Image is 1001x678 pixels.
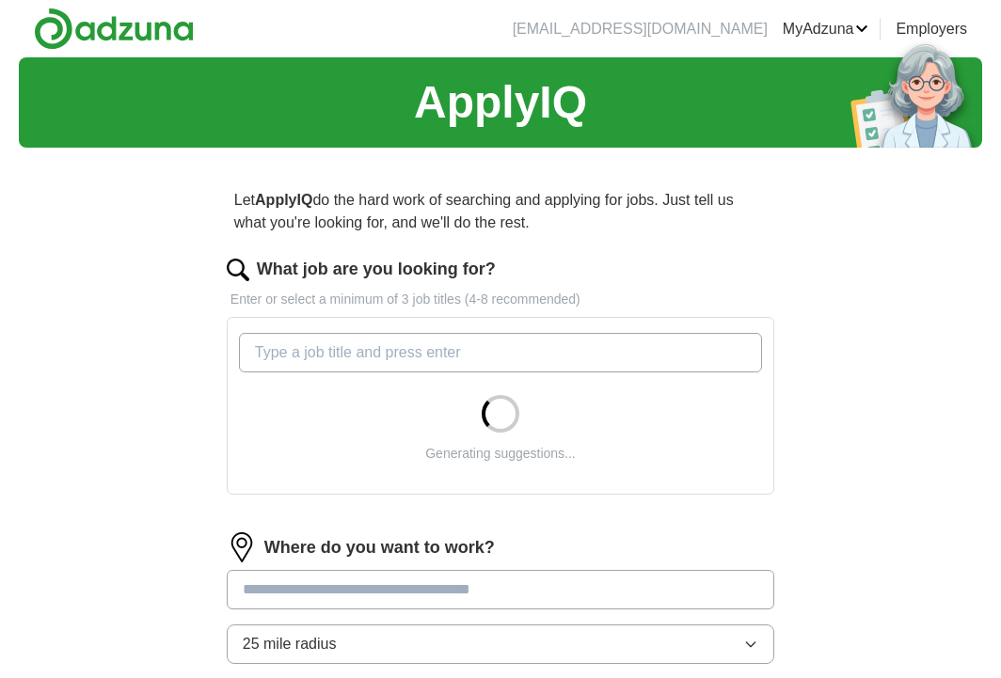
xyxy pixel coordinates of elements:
label: Where do you want to work? [264,535,495,560]
p: Enter or select a minimum of 3 job titles (4-8 recommended) [227,290,774,309]
a: Employers [896,18,967,40]
input: Type a job title and press enter [239,333,762,372]
button: 25 mile radius [227,624,774,664]
label: What job are you looking for? [257,257,496,282]
p: Let do the hard work of searching and applying for jobs. Just tell us what you're looking for, an... [227,181,774,242]
strong: ApplyIQ [255,192,312,208]
span: 25 mile radius [243,633,337,655]
img: location.png [227,532,257,562]
img: Adzuna logo [34,8,194,50]
img: search.png [227,259,249,281]
div: Generating suggestions... [425,444,576,464]
li: [EMAIL_ADDRESS][DOMAIN_NAME] [513,18,768,40]
a: MyAdzuna [783,18,869,40]
h1: ApplyIQ [414,69,587,136]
